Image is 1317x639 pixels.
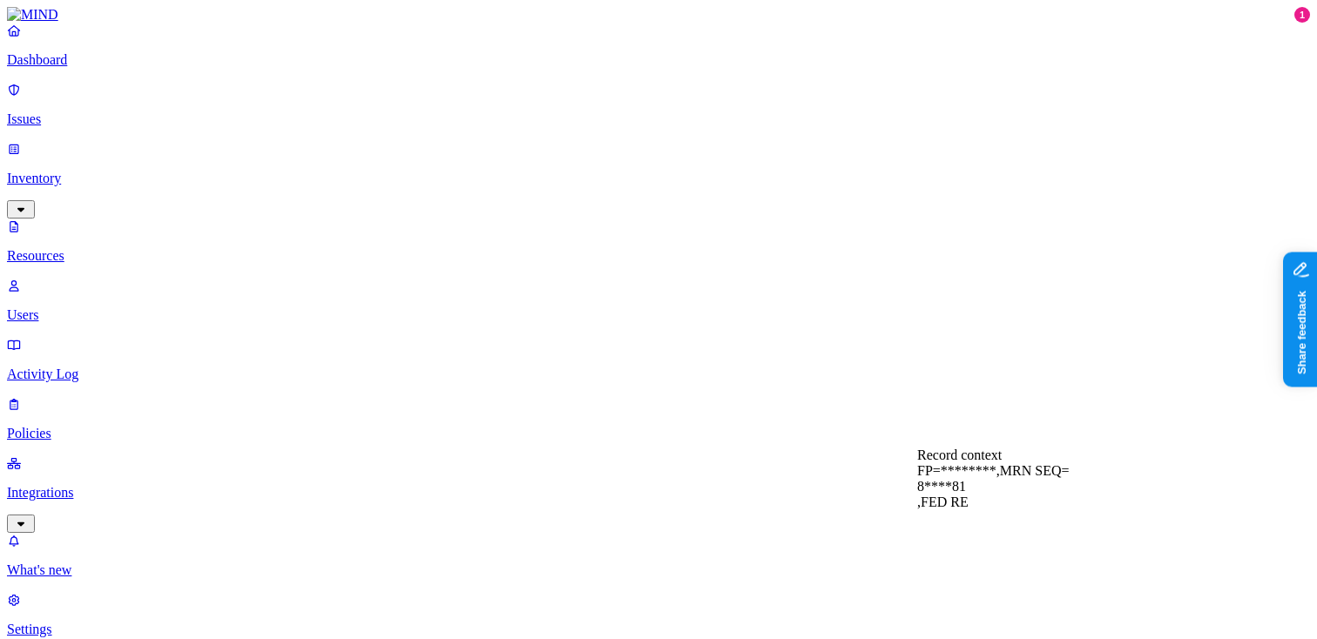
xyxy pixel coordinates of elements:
[7,367,1310,382] p: Activity Log
[7,111,1310,127] p: Issues
[7,7,58,23] img: MIND
[917,447,1070,463] div: Record context
[7,248,1310,264] p: Resources
[7,426,1310,441] p: Policies
[7,171,1310,186] p: Inventory
[1294,7,1310,23] div: 1
[7,562,1310,578] p: What's new
[7,622,1310,637] p: Settings
[7,485,1310,501] p: Integrations
[7,307,1310,323] p: Users
[7,52,1310,68] p: Dashboard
